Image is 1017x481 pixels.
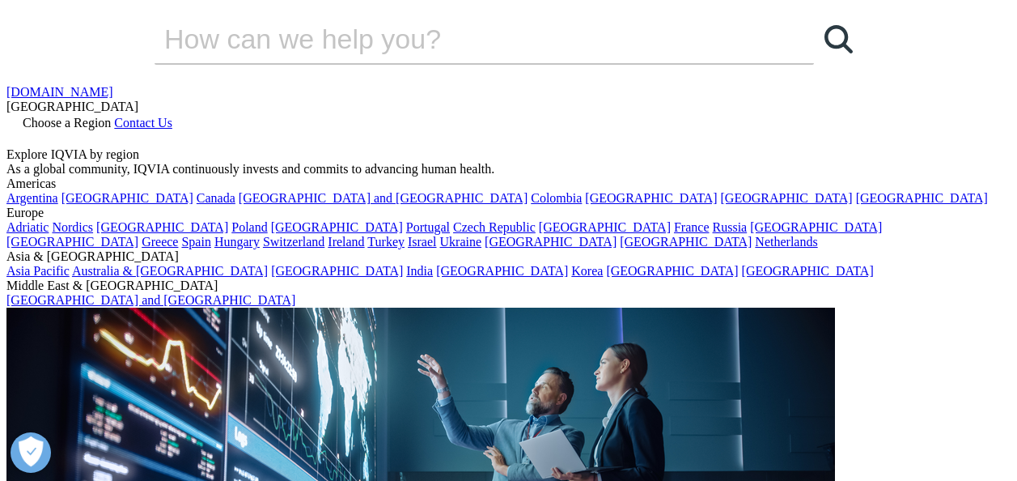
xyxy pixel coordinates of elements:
[61,191,193,205] a: [GEOGRAPHIC_DATA]
[231,220,267,234] a: Poland
[155,15,768,63] input: Search
[453,220,536,234] a: Czech Republic
[367,235,405,249] a: Turkey
[72,264,268,278] a: Australia & [GEOGRAPHIC_DATA]
[197,191,235,205] a: Canada
[721,191,853,205] a: [GEOGRAPHIC_DATA]
[6,220,49,234] a: Adriatic
[23,116,111,130] span: Choose a Region
[585,191,717,205] a: [GEOGRAPHIC_DATA]
[328,235,364,249] a: Ireland
[6,100,1011,114] div: [GEOGRAPHIC_DATA]
[239,191,528,205] a: [GEOGRAPHIC_DATA] and [GEOGRAPHIC_DATA]
[271,220,403,234] a: [GEOGRAPHIC_DATA]
[271,264,403,278] a: [GEOGRAPHIC_DATA]
[52,220,93,234] a: Nordics
[6,206,1011,220] div: Europe
[6,177,1011,191] div: Americas
[181,235,210,249] a: Spain
[6,147,1011,162] div: Explore IQVIA by region
[742,264,874,278] a: [GEOGRAPHIC_DATA]
[713,220,748,234] a: Russia
[6,279,1011,293] div: Middle East & [GEOGRAPHIC_DATA]
[6,249,1011,264] div: Asia & [GEOGRAPHIC_DATA]
[485,235,617,249] a: [GEOGRAPHIC_DATA]
[263,235,324,249] a: Switzerland
[114,116,172,130] a: Contact Us
[856,191,988,205] a: [GEOGRAPHIC_DATA]
[6,264,70,278] a: Asia Pacific
[814,15,862,63] a: Search
[11,432,51,473] button: Open Preferences
[6,293,295,307] a: [GEOGRAPHIC_DATA] and [GEOGRAPHIC_DATA]
[824,25,853,53] svg: Search
[214,235,260,249] a: Hungary
[6,85,113,99] a: [DOMAIN_NAME]
[6,191,58,205] a: Argentina
[436,264,568,278] a: [GEOGRAPHIC_DATA]
[142,235,178,249] a: Greece
[96,220,228,234] a: [GEOGRAPHIC_DATA]
[674,220,710,234] a: France
[6,162,1011,177] div: As a global community, IQVIA continuously invests and commits to advancing human health.
[6,235,138,249] a: [GEOGRAPHIC_DATA]
[406,220,450,234] a: Portugal
[750,220,882,234] a: [GEOGRAPHIC_DATA]
[440,235,482,249] a: Ukraine
[755,235,817,249] a: Netherlands
[606,264,738,278] a: [GEOGRAPHIC_DATA]
[571,264,603,278] a: Korea
[406,264,433,278] a: India
[408,235,437,249] a: Israel
[539,220,671,234] a: [GEOGRAPHIC_DATA]
[620,235,752,249] a: [GEOGRAPHIC_DATA]
[531,191,582,205] a: Colombia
